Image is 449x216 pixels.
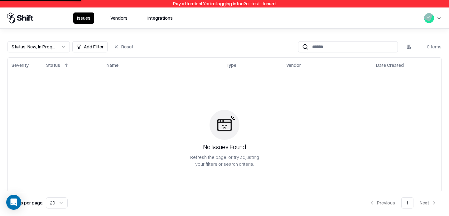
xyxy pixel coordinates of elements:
div: No Issues Found [203,142,246,151]
div: Type [226,62,236,68]
div: Vendor [286,62,301,68]
nav: pagination [365,197,442,209]
div: Severity [12,62,29,68]
div: Name [107,62,118,68]
button: Integrations [144,12,176,24]
button: Add Filter [72,41,108,52]
div: 0 items [417,43,442,50]
button: Vendors [107,12,131,24]
button: Issues [73,12,94,24]
div: Open Intercom Messenger [6,195,21,210]
button: Reset [110,41,137,52]
div: Status : New, In Progress [12,43,56,50]
p: Results per page: [7,199,43,206]
button: 1 [401,197,413,209]
div: Refresh the page, or try adjusting your filters or search criteria. [190,154,259,167]
div: Date Created [376,62,404,68]
div: Status [46,62,60,68]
